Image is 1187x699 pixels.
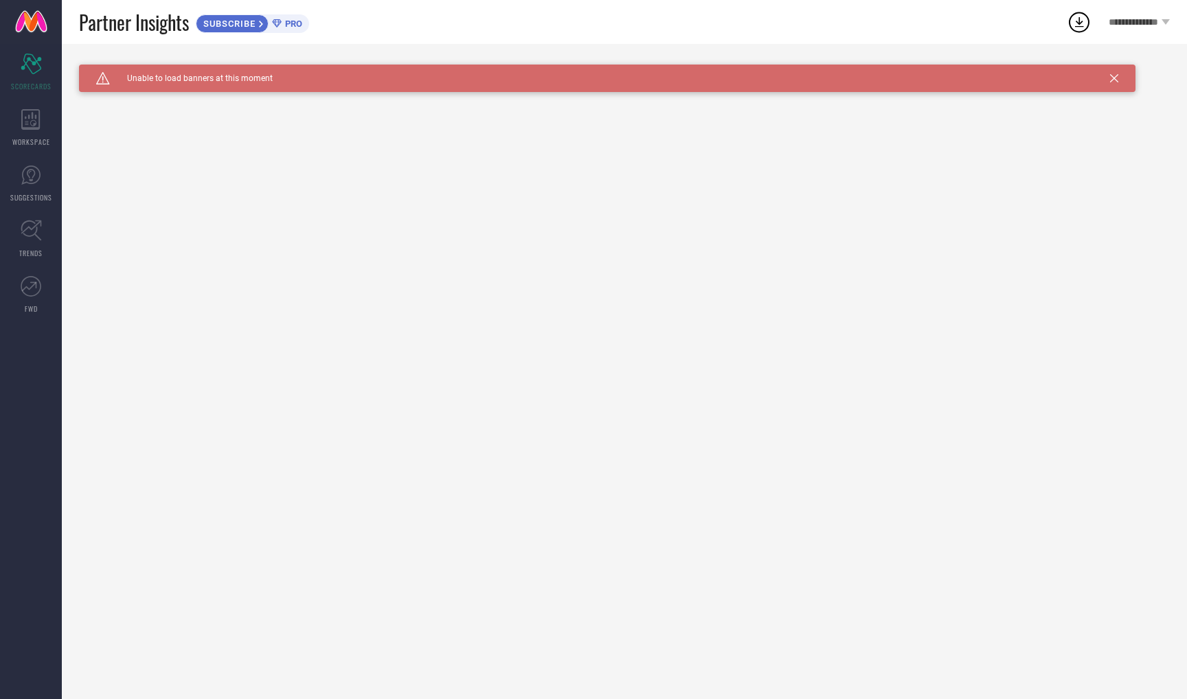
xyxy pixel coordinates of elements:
[11,81,52,91] span: SCORECARDS
[12,137,50,147] span: WORKSPACE
[79,65,1170,76] div: Unable to load filters at this moment. Please try later.
[110,73,273,83] span: Unable to load banners at this moment
[25,303,38,314] span: FWD
[196,19,259,29] span: SUBSCRIBE
[19,248,43,258] span: TRENDS
[79,8,189,36] span: Partner Insights
[196,11,309,33] a: SUBSCRIBEPRO
[1067,10,1092,34] div: Open download list
[282,19,302,29] span: PRO
[10,192,52,203] span: SUGGESTIONS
